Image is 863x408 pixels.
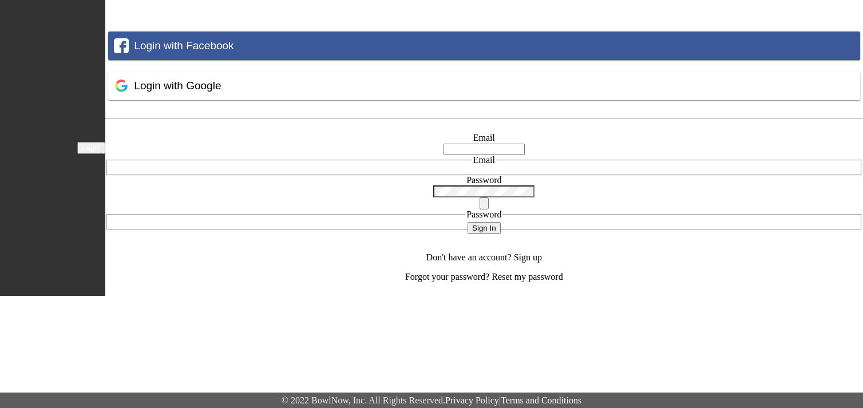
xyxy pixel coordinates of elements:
span: Login with Google [134,80,221,92]
button: Login with Google [108,72,860,100]
button: toggle password visibility [480,197,489,209]
a: Terms and Conditions [501,395,581,405]
button: Login [77,142,105,154]
a: Reset my password [492,272,563,282]
label: Email [473,133,495,142]
button: Login with Facebook [108,31,860,60]
span: © 2022 BowlNow, Inc. All Rights Reserved. [282,395,445,405]
a: Sign up [514,252,542,262]
button: Sign In [468,222,501,234]
span: Email [473,155,495,165]
span: Login with Facebook [134,39,233,52]
p: Forgot your password? [105,272,863,282]
img: logo [6,141,69,153]
a: Privacy Policy [445,395,499,405]
label: Password [466,175,501,185]
span: Password [466,209,501,219]
p: Don't have an account? [105,252,863,263]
